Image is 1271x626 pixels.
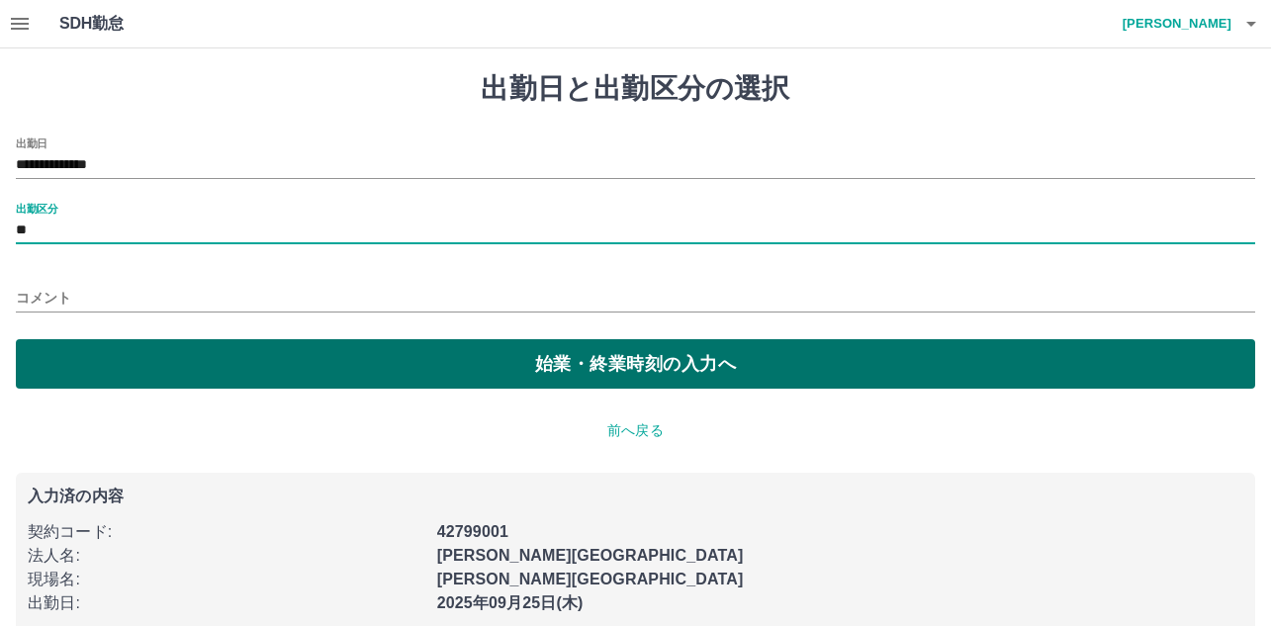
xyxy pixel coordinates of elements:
[28,520,425,544] p: 契約コード :
[16,201,57,216] label: 出勤区分
[16,72,1255,106] h1: 出勤日と出勤区分の選択
[28,568,425,591] p: 現場名 :
[28,544,425,568] p: 法人名 :
[28,591,425,615] p: 出勤日 :
[16,339,1255,389] button: 始業・終業時刻の入力へ
[437,547,744,564] b: [PERSON_NAME][GEOGRAPHIC_DATA]
[28,489,1243,504] p: 入力済の内容
[16,420,1255,441] p: 前へ戻る
[437,523,508,540] b: 42799001
[437,571,744,587] b: [PERSON_NAME][GEOGRAPHIC_DATA]
[16,135,47,150] label: 出勤日
[437,594,584,611] b: 2025年09月25日(木)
